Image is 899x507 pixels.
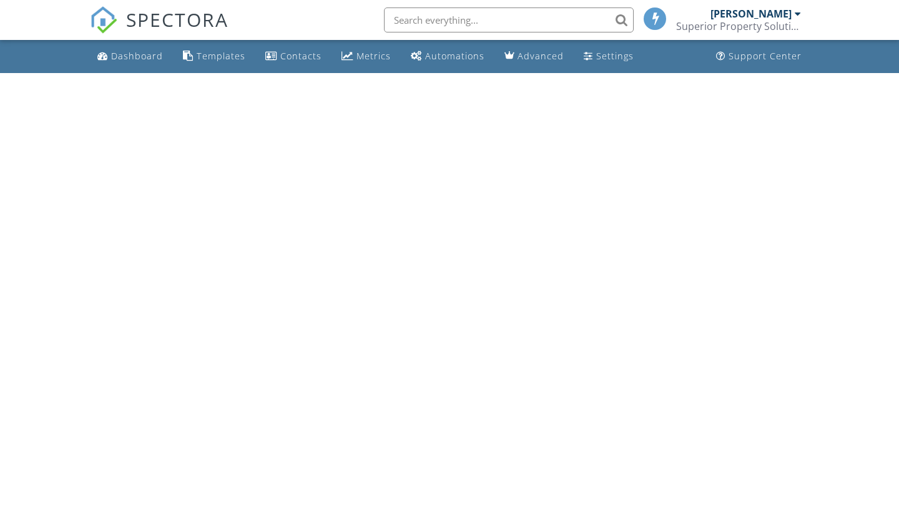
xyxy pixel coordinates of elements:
[499,45,569,68] a: Advanced
[710,7,792,20] div: [PERSON_NAME]
[178,45,250,68] a: Templates
[406,45,489,68] a: Automations (Basic)
[425,50,484,62] div: Automations
[356,50,391,62] div: Metrics
[579,45,639,68] a: Settings
[92,45,168,68] a: Dashboard
[729,50,802,62] div: Support Center
[518,50,564,62] div: Advanced
[711,45,807,68] a: Support Center
[90,6,117,34] img: The Best Home Inspection Software - Spectora
[260,45,327,68] a: Contacts
[90,17,228,43] a: SPECTORA
[126,6,228,32] span: SPECTORA
[197,50,245,62] div: Templates
[337,45,396,68] a: Metrics
[111,50,163,62] div: Dashboard
[384,7,634,32] input: Search everything...
[676,20,801,32] div: Superior Property Solutions
[280,50,322,62] div: Contacts
[596,50,634,62] div: Settings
